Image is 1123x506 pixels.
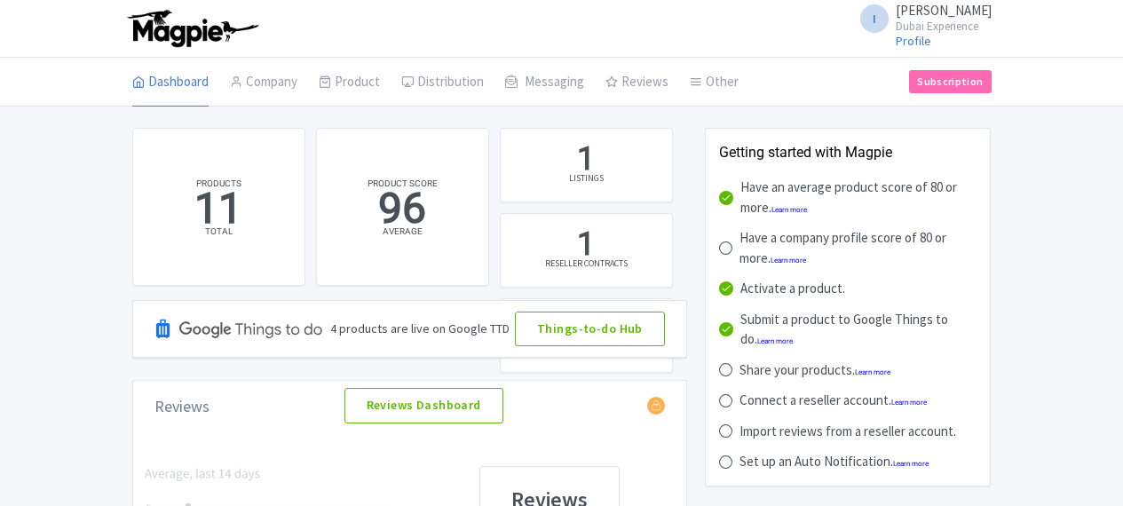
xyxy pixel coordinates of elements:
[515,312,665,347] a: Things-to-do Hub
[545,257,628,270] div: RESELLER CONTRACTS
[896,33,931,49] a: Profile
[860,4,889,33] span: I
[719,142,977,163] div: Getting started with Magpie
[893,460,929,468] a: Learn more
[740,279,845,299] div: Activate a product.
[500,213,673,288] a: 1 RESELLER CONTRACTS
[909,70,991,93] a: Subscription
[690,58,739,107] a: Other
[896,2,992,19] span: [PERSON_NAME]
[850,4,992,32] a: I [PERSON_NAME] Dubai Experience
[123,9,261,48] img: logo-ab69f6fb50320c5b225c76a69d11143b.png
[891,399,927,407] a: Learn more
[344,388,503,423] a: Reviews Dashboard
[569,171,604,185] div: LISTINGS
[739,452,929,472] div: Set up an Auto Notification.
[739,360,890,381] div: Share your products.
[154,301,325,358] img: Google TTD
[132,58,209,107] a: Dashboard
[500,128,673,202] a: 1 LISTINGS
[855,368,890,376] a: Learn more
[605,58,668,107] a: Reviews
[230,58,297,107] a: Company
[505,58,584,107] a: Messaging
[740,178,977,217] div: Have an average product score of 80 or more.
[319,58,380,107] a: Product
[896,20,992,32] small: Dubai Experience
[739,228,977,268] div: Have a company profile score of 80 or more.
[771,257,806,265] a: Learn more
[740,310,977,350] div: Submit a product to Google Things to do.
[739,391,927,411] div: Connect a reseller account.
[771,206,807,214] a: Learn more
[500,298,673,373] a: 0 PRODUCTS SHARED
[154,394,210,418] div: Reviews
[739,422,956,442] div: Import reviews from a reseller account.
[330,320,510,338] div: 4 products are live on Google TTD
[577,138,595,182] div: 1
[401,58,484,107] a: Distribution
[577,223,595,267] div: 1
[757,337,793,345] a: Learn more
